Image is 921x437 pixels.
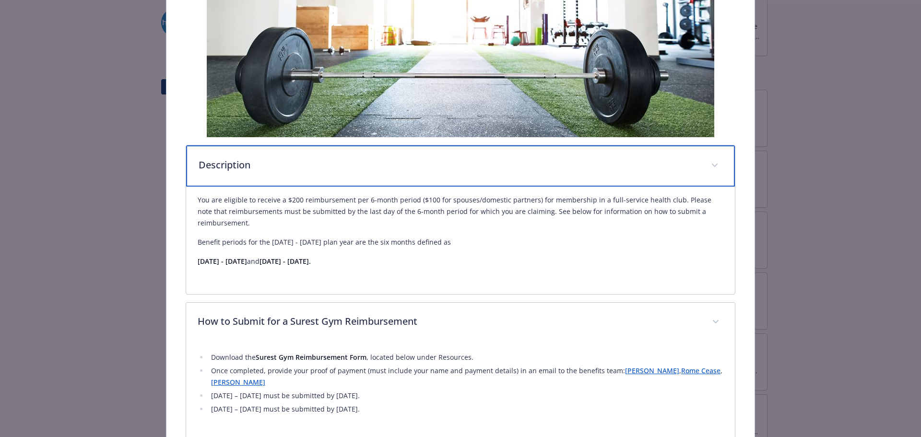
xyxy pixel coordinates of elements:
[186,303,735,342] div: How to Submit for a Surest Gym Reimbursement
[211,378,265,387] a: [PERSON_NAME]
[186,145,735,187] div: Description
[256,353,366,362] strong: Surest Gym Reimbursement Form
[198,256,724,267] p: and
[208,365,724,388] li: Once completed, provide your proof of payment (must include your name and payment details) in an ...
[208,403,724,415] li: [DATE] – [DATE] must be submitted by [DATE].
[198,314,701,329] p: How to Submit for a Surest Gym Reimbursement
[199,158,700,172] p: Description
[198,194,724,229] p: You are eligible to receive a $200 reimbursement per 6-month period ($100 for spouses/domestic pa...
[186,187,735,294] div: Description
[260,257,311,266] strong: [DATE] - [DATE].
[198,236,724,248] p: Benefit periods for the [DATE] - [DATE] plan year are the six months defined as
[208,390,724,402] li: [DATE] – [DATE] must be submitted by [DATE].
[208,352,724,363] li: Download the , located below under Resources.
[198,257,247,266] strong: [DATE] - [DATE]
[625,366,679,375] a: [PERSON_NAME]
[681,366,720,375] a: Rome Cease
